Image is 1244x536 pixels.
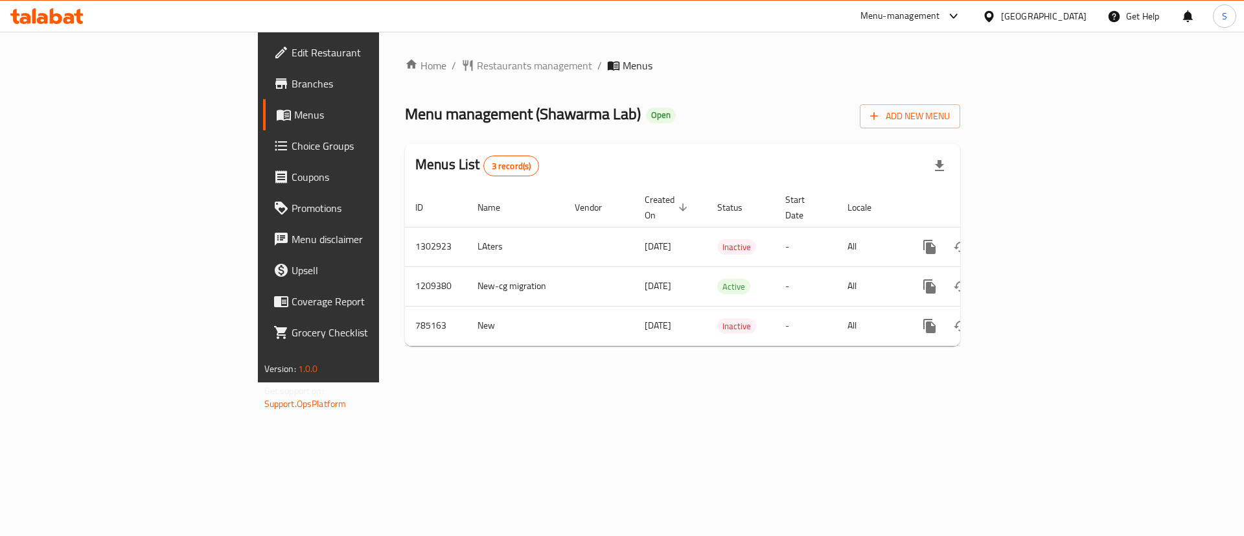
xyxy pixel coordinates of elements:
[292,45,455,60] span: Edit Restaurant
[264,395,347,412] a: Support.OpsPlatform
[623,58,652,73] span: Menus
[860,104,960,128] button: Add New Menu
[775,266,837,306] td: -
[483,156,540,176] div: Total records count
[292,325,455,340] span: Grocery Checklist
[914,271,945,302] button: more
[405,58,960,73] nav: breadcrumb
[914,231,945,262] button: more
[405,99,641,128] span: Menu management ( Shawarma Lab )
[717,279,750,294] span: Active
[467,266,564,306] td: New-cg migration
[263,99,466,130] a: Menus
[860,8,940,24] div: Menu-management
[292,138,455,154] span: Choice Groups
[597,58,602,73] li: /
[870,108,950,124] span: Add New Menu
[263,161,466,192] a: Coupons
[717,319,756,334] span: Inactive
[785,192,822,223] span: Start Date
[837,266,904,306] td: All
[575,200,619,215] span: Vendor
[1001,9,1087,23] div: [GEOGRAPHIC_DATA]
[645,192,691,223] span: Created On
[945,310,976,342] button: Change Status
[645,277,671,294] span: [DATE]
[646,108,676,123] div: Open
[263,286,466,317] a: Coverage Report
[478,200,517,215] span: Name
[263,68,466,99] a: Branches
[263,37,466,68] a: Edit Restaurant
[292,231,455,247] span: Menu disclaimer
[292,262,455,278] span: Upsell
[292,169,455,185] span: Coupons
[467,306,564,345] td: New
[292,294,455,309] span: Coverage Report
[914,310,945,342] button: more
[775,227,837,266] td: -
[292,200,455,216] span: Promotions
[263,317,466,348] a: Grocery Checklist
[292,76,455,91] span: Branches
[904,188,1049,227] th: Actions
[717,200,759,215] span: Status
[924,150,955,181] div: Export file
[645,238,671,255] span: [DATE]
[775,306,837,345] td: -
[263,130,466,161] a: Choice Groups
[646,110,676,121] span: Open
[264,360,296,377] span: Version:
[294,107,455,122] span: Menus
[405,188,1049,346] table: enhanced table
[847,200,888,215] span: Locale
[717,318,756,334] div: Inactive
[717,239,756,255] div: Inactive
[415,200,440,215] span: ID
[717,240,756,255] span: Inactive
[415,155,539,176] h2: Menus List
[264,382,324,399] span: Get support on:
[837,227,904,266] td: All
[467,227,564,266] td: LAters
[477,58,592,73] span: Restaurants management
[645,317,671,334] span: [DATE]
[263,255,466,286] a: Upsell
[945,271,976,302] button: Change Status
[263,192,466,224] a: Promotions
[461,58,592,73] a: Restaurants management
[298,360,318,377] span: 1.0.0
[263,224,466,255] a: Menu disclaimer
[1222,9,1227,23] span: S
[837,306,904,345] td: All
[484,160,539,172] span: 3 record(s)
